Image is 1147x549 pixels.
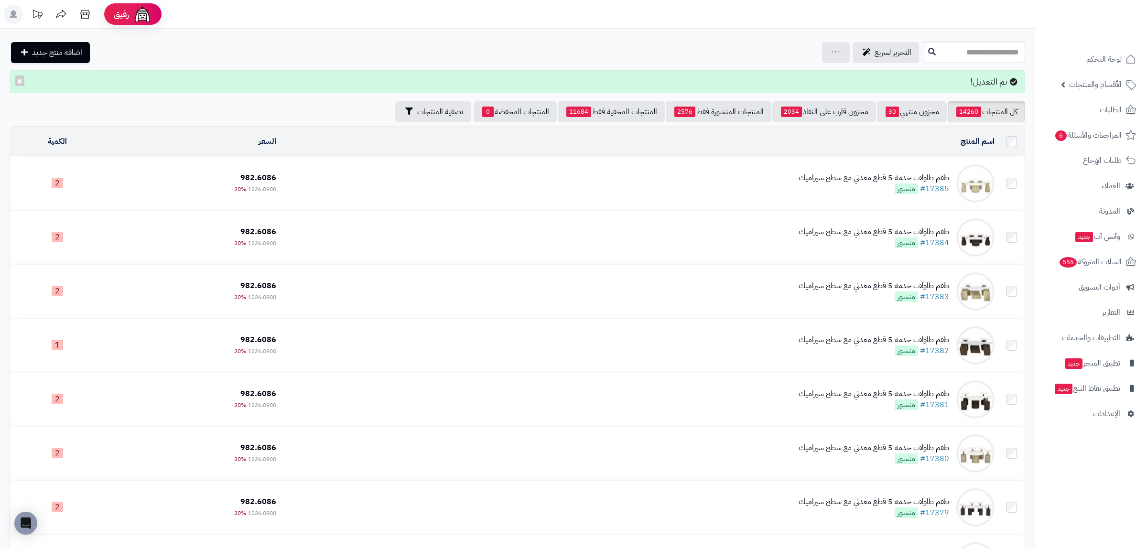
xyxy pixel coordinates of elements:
a: طلبات الإرجاع [1041,149,1141,172]
span: 1226.0900 [248,347,276,355]
span: 6 [1055,130,1067,141]
a: اضافة منتج جديد [11,42,90,63]
span: 20% [234,293,246,301]
span: الأقسام والمنتجات [1069,78,1122,91]
a: تطبيق المتجرجديد [1041,352,1141,375]
a: #17384 [920,237,949,248]
a: التحرير لسريع [853,42,919,63]
span: التحرير لسريع [875,47,911,58]
span: 20% [234,455,246,463]
a: #17379 [920,507,949,518]
span: السلات المتروكة [1059,255,1122,269]
span: 2034 [781,107,802,117]
img: طقم طاولات خدمة 5 قطع معدني مع سطح سيراميك [956,434,995,473]
img: logo-2.png [1082,24,1138,44]
a: #17382 [920,345,949,356]
span: 2576 [674,107,695,117]
span: 20% [234,509,246,517]
span: منشور [895,399,918,410]
div: طقم طاولات خدمة 5 قطع معدني مع سطح سيراميك [799,442,949,453]
div: Open Intercom Messenger [14,512,37,535]
span: التقارير [1102,306,1120,319]
a: المنتجات المنشورة فقط2576 [666,101,771,122]
span: لوحة التحكم [1086,53,1122,66]
span: 20% [234,239,246,248]
a: المنتجات المخفية فقط11684 [558,101,665,122]
span: 2 [52,232,63,242]
span: 1226.0900 [248,293,276,301]
span: 982.6086 [240,442,276,453]
div: طقم طاولات خدمة 5 قطع معدني مع سطح سيراميك [799,226,949,237]
a: المدونة [1041,200,1141,223]
div: طقم طاولات خدمة 5 قطع معدني مع سطح سيراميك [799,172,949,183]
img: ai-face.png [133,5,152,24]
span: 982.6086 [240,388,276,399]
button: × [15,75,24,86]
a: اسم المنتج [961,136,995,147]
a: المراجعات والأسئلة6 [1041,124,1141,147]
span: 20% [234,401,246,409]
div: طقم طاولات خدمة 5 قطع معدني مع سطح سيراميك [799,280,949,291]
img: طقم طاولات خدمة 5 قطع معدني مع سطح سيراميك [956,218,995,257]
div: طقم طاولات خدمة 5 قطع معدني مع سطح سيراميك [799,388,949,399]
span: منشور [895,453,918,464]
a: مخزون قارب على النفاذ2034 [772,101,876,122]
a: التقارير [1041,301,1141,324]
span: 1226.0900 [248,455,276,463]
span: 2 [52,502,63,512]
span: 1226.0900 [248,185,276,194]
span: 1226.0900 [248,239,276,248]
span: الطلبات [1100,103,1122,117]
a: #17380 [920,453,949,464]
span: 1 [52,340,63,350]
span: اضافة منتج جديد [32,47,82,58]
a: تطبيق نقاط البيعجديد [1041,377,1141,400]
span: رفيق [114,9,129,20]
span: منشور [895,507,918,518]
a: السلات المتروكة555 [1041,250,1141,273]
a: الكمية [48,136,67,147]
span: جديد [1065,358,1082,369]
a: السعر [259,136,276,147]
span: 982.6086 [240,280,276,291]
span: 1226.0900 [248,509,276,517]
span: منشور [895,183,918,194]
span: 2 [52,178,63,188]
span: منشور [895,345,918,356]
img: طقم طاولات خدمة 5 قطع معدني مع سطح سيراميك [956,326,995,365]
span: 555 [1060,257,1077,268]
span: 982.6086 [240,334,276,345]
span: 2 [52,394,63,404]
a: الإعدادات [1041,402,1141,425]
span: 1226.0900 [248,401,276,409]
img: طقم طاولات خدمة 5 قطع معدني مع سطح سيراميك [956,164,995,203]
a: #17385 [920,183,949,194]
span: تطبيق المتجر [1064,356,1120,370]
span: أدوات التسويق [1079,280,1120,294]
span: طلبات الإرجاع [1083,154,1122,167]
span: المدونة [1099,205,1120,218]
a: العملاء [1041,174,1141,197]
span: 982.6086 [240,496,276,507]
span: 2 [52,286,63,296]
a: مخزون منتهي30 [877,101,947,122]
span: 982.6086 [240,172,276,183]
span: 20% [234,185,246,194]
span: المراجعات والأسئلة [1054,129,1122,142]
span: 982.6086 [240,226,276,237]
a: الطلبات [1041,98,1141,121]
span: جديد [1075,232,1093,242]
span: 30 [886,107,899,117]
span: التطبيقات والخدمات [1062,331,1120,344]
span: وآتس آب [1074,230,1120,243]
span: 20% [234,347,246,355]
a: لوحة التحكم [1041,48,1141,71]
span: تطبيق نقاط البيع [1054,382,1120,395]
span: 2 [52,448,63,458]
div: طقم طاولات خدمة 5 قطع معدني مع سطح سيراميك [799,496,949,507]
a: كل المنتجات14260 [948,101,1025,122]
span: منشور [895,237,918,248]
a: أدوات التسويق [1041,276,1141,299]
span: العملاء [1102,179,1120,193]
button: تصفية المنتجات [395,101,471,122]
